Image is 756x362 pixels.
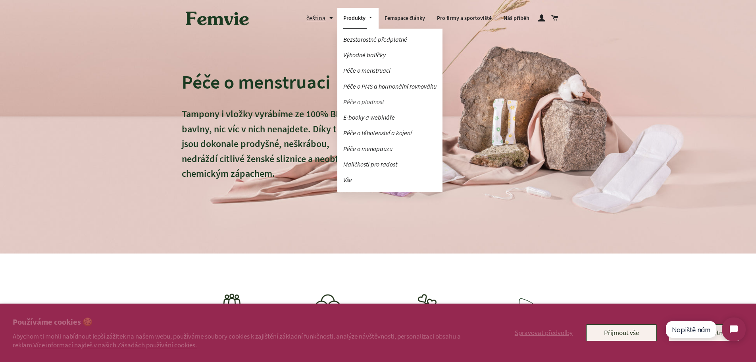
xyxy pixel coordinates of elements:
a: Péče o PMS a hormonální rovnováhu [337,79,442,93]
button: Přijmout vše [586,324,657,341]
button: Spravovat předvolby [513,324,574,341]
span: Spravovat předvolby [515,328,573,337]
a: Náš příběh [498,8,535,29]
a: Femspace články [379,8,431,29]
a: Více informací najdeš v našich Zásadách používání cookies. [33,341,197,349]
a: Bezstarostné předplatné [337,33,442,46]
a: Produkty [337,8,379,29]
h2: Používáme cookies 🍪 [13,316,477,328]
p: Abychom ti mohli nabídnout lepší zážitek na našem webu, používáme soubory cookies k zajištění zák... [13,332,477,349]
a: Péče o těhotenství a kojení [337,126,442,140]
iframe: Tidio Chat [658,311,752,348]
a: Maličkosti pro radost [337,157,442,171]
button: čeština [306,13,337,23]
a: Výhodné balíčky [337,48,442,62]
a: Péče o menstruaci [337,64,442,77]
img: Femvie [182,6,253,31]
a: E-booky a webináře [337,110,442,124]
a: Péče o plodnost [337,95,442,109]
a: Pro firmy a sportoviště [431,8,498,29]
p: Tampony i vložky vyrábíme ze 100% BIO bavlny, nic víc v nich nenajdete. Díky tomu jsou dokonale p... [182,106,359,196]
a: Vše [337,173,442,187]
a: Péče o menopauzu [337,142,442,156]
h2: Péče o menstruaci [182,70,359,94]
